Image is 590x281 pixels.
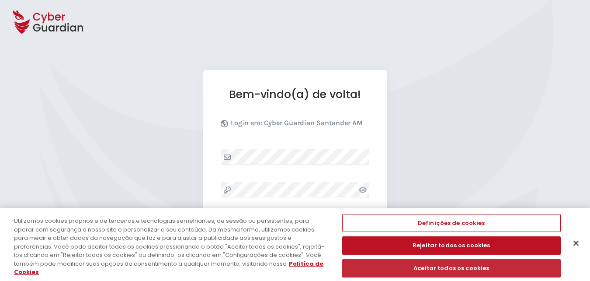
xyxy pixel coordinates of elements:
b: Cyber Guardian Santander AM [264,119,363,127]
button: Rejeitar todos os cookies [342,236,561,255]
a: Mais informações sobre a sua privacidade, abre em uma nova guia [14,260,323,277]
button: Aceitar todos os cookies [342,259,561,277]
button: Definições de cookies, Abre a caixa de diálogo do centro de preferências [342,214,561,232]
div: Utilizamos cookies próprios e de terceiros e tecnologias semelhantes, de sessão ou persistentes, ... [14,217,325,277]
h1: Bem-vindo(a) de volta! [221,88,369,101]
p: Login em: [231,119,363,132]
button: Fechar [566,233,586,253]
